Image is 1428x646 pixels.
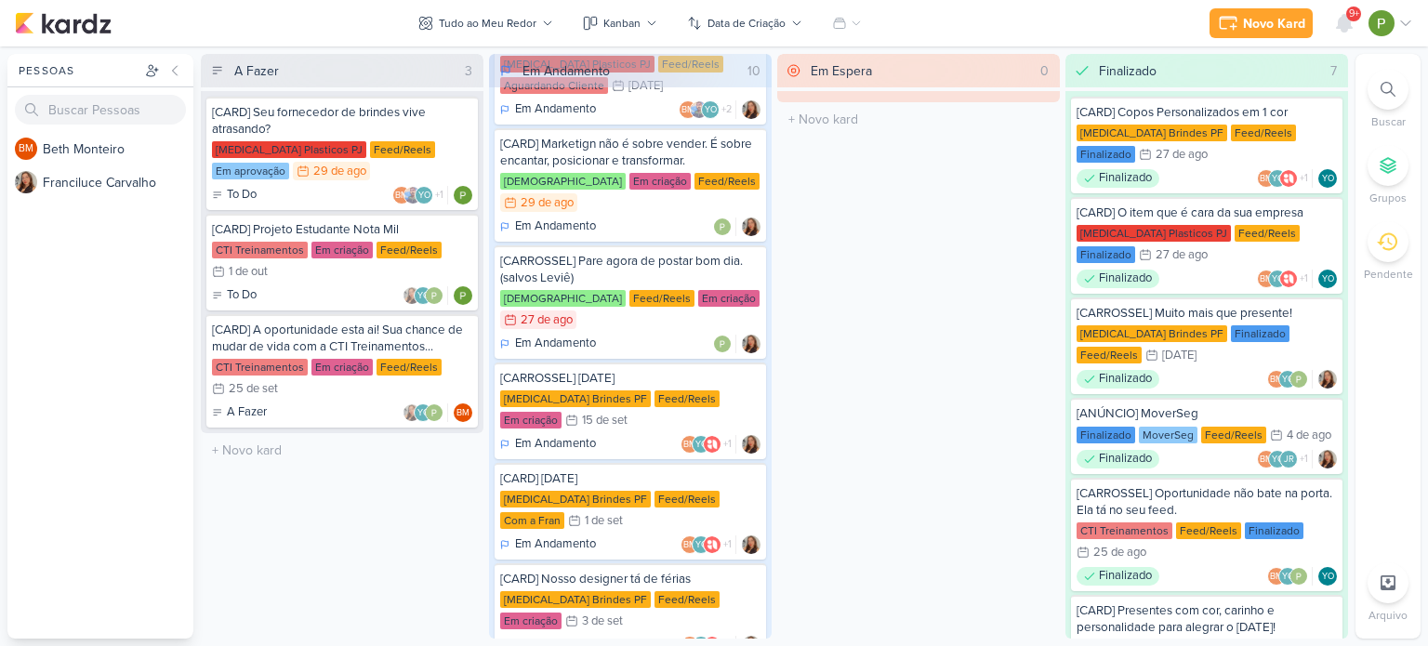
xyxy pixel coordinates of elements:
[212,141,366,158] div: [MEDICAL_DATA] Plasticos PJ
[1355,69,1421,130] li: Ctrl + F
[1077,450,1159,468] div: Finalizado
[500,491,651,508] div: [MEDICAL_DATA] Brindes PF
[515,335,596,353] p: Em Andamento
[500,535,596,554] div: Em Andamento
[1099,370,1152,389] p: Finalizado
[1099,61,1157,81] div: Finalizado
[654,390,720,407] div: Feed/Reels
[1279,270,1298,288] img: Allegra Plásticos e Brindes Personalizados
[454,403,472,422] div: Beth Monteiro
[500,218,596,236] div: Em Andamento
[1364,266,1413,283] p: Pendente
[1077,347,1142,363] div: Feed/Reels
[1077,325,1227,342] div: [MEDICAL_DATA] Brindes PF
[500,173,626,190] div: [DEMOGRAPHIC_DATA]
[681,435,699,454] div: Beth Monteiro
[721,537,732,552] span: +1
[1077,305,1337,322] div: [CARROSSEL] Muito mais que presente!
[1278,567,1297,586] div: Yasmin Oliveira
[454,186,472,204] img: Paloma Paixão Designer
[692,535,710,554] div: Yasmin Oliveira
[500,253,760,286] div: [CARROSSEL] Pare agora de postar bom dia. (salvos Leviê)
[713,335,732,353] img: Paloma Paixão Designer
[1077,567,1159,586] div: Finalizado
[1272,455,1284,465] p: YO
[500,136,760,169] div: [CARD] Marketign não é sobre vender. É sobre encantar, posicionar e transformar.
[694,173,760,190] div: Feed/Reels
[1156,249,1208,261] div: 27 de ago
[654,491,720,508] div: Feed/Reels
[582,415,628,427] div: 15 de set
[1077,146,1135,163] div: Finalizado
[1231,325,1289,342] div: Finalizado
[500,512,564,529] div: Com a Fran
[227,186,257,204] p: To Do
[212,403,267,422] div: A Fazer
[415,186,433,204] div: Yasmin Oliveira
[1257,169,1313,188] div: Colaboradores: Beth Monteiro, Yasmin Oliveira, Allegra Plásticos e Brindes Personalizados, Paloma...
[1284,455,1294,465] p: JR
[1033,61,1056,81] div: 0
[1318,169,1337,188] div: Responsável: Yasmin Oliveira
[500,613,562,629] div: Em criação
[454,286,472,305] img: Paloma Paixão Designer
[1318,270,1337,288] div: Yasmin Oliveira
[1162,349,1197,362] div: [DATE]
[681,535,699,554] div: Beth Monteiro
[500,370,760,387] div: [CARROSSEL] Dia do Cliente
[721,437,732,452] span: +1
[313,165,366,178] div: 29 de ago
[234,61,279,81] div: A Fazer
[403,186,422,204] img: Guilherme Savio
[15,95,186,125] input: Buscar Pessoas
[695,541,707,550] p: YO
[1278,370,1297,389] div: Yasmin Oliveira
[742,335,760,353] div: Responsável: Franciluce Carvalho
[1289,370,1308,389] img: Paloma Paixão Designer
[1077,405,1337,422] div: [ANÚNCIO] MoverSeg
[1099,169,1152,188] p: Finalizado
[1270,573,1283,582] p: BM
[1322,275,1334,284] p: YO
[705,106,717,115] p: YO
[392,186,448,204] div: Colaboradores: Beth Monteiro, Guilherme Savio, Yasmin Oliveira, Allegra Plásticos e Brindes Perso...
[1267,370,1313,389] div: Colaboradores: Beth Monteiro, Yasmin Oliveira, Paloma Paixão Designer
[1231,125,1296,141] div: Feed/Reels
[742,435,760,454] img: Franciluce Carvalho
[1267,370,1286,389] div: Beth Monteiro
[521,314,573,326] div: 27 de ago
[1268,169,1287,188] div: Yasmin Oliveira
[1077,427,1135,443] div: Finalizado
[515,100,596,119] p: Em Andamento
[377,242,442,258] div: Feed/Reels
[15,12,112,34] img: kardz.app
[403,286,448,305] div: Colaboradores: Franciluce Carvalho, Yasmin Oliveira, Paloma Paixão Designer
[628,80,663,92] div: [DATE]
[414,286,432,305] div: Yasmin Oliveira
[1077,169,1159,188] div: Finalizado
[1318,450,1337,468] div: Responsável: Franciluce Carvalho
[19,144,33,154] p: BM
[454,286,472,305] div: Responsável: Paloma Paixão Designer
[1268,270,1287,288] div: Yasmin Oliveira
[229,383,278,395] div: 25 de set
[414,403,432,422] div: Yasmin Oliveira
[403,403,421,422] img: Franciluce Carvalho
[740,61,768,81] div: 10
[392,186,411,204] div: Beth Monteiro
[683,541,696,550] p: BM
[43,173,193,192] div: F r a n c i l u c e C a r v a l h o
[1260,175,1273,184] p: BM
[1318,169,1337,188] div: Yasmin Oliveira
[229,266,268,278] div: 1 de out
[515,535,596,554] p: Em Andamento
[742,100,760,119] div: Responsável: Franciluce Carvalho
[654,591,720,608] div: Feed/Reels
[585,515,623,527] div: 1 de set
[1318,370,1337,389] img: Franciluce Carvalho
[418,191,430,201] p: YO
[15,62,141,79] div: Pessoas
[1257,270,1276,288] div: Beth Monteiro
[1257,169,1276,188] div: Beth Monteiro
[1322,573,1334,582] p: YO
